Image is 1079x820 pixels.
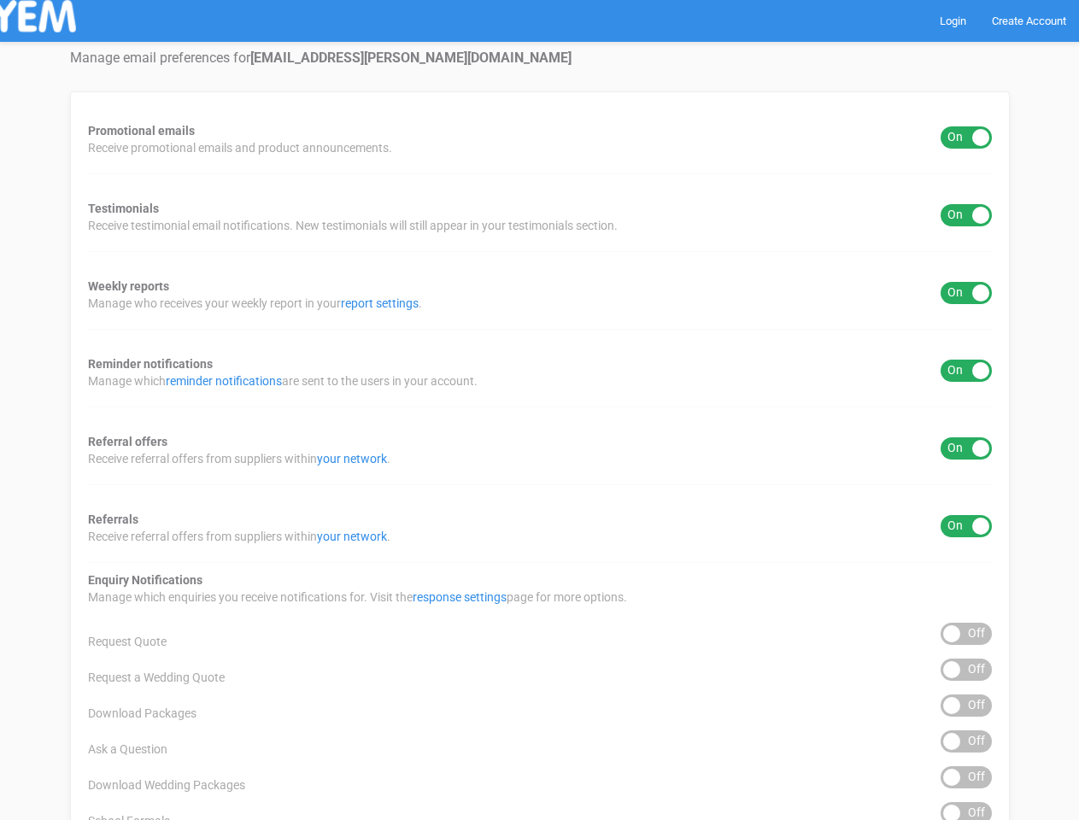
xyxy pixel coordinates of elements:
[88,573,202,587] strong: Enquiry Notifications
[88,357,213,371] strong: Reminder notifications
[413,590,507,604] a: response settings
[88,372,478,389] span: Manage which are sent to the users in your account.
[88,295,422,312] span: Manage who receives your weekly report in your .
[88,705,196,722] span: Download Packages
[317,530,387,543] a: your network
[250,50,572,66] strong: [EMAIL_ADDRESS][PERSON_NAME][DOMAIN_NAME]
[88,776,245,794] span: Download Wedding Packages
[88,633,167,650] span: Request Quote
[88,124,195,138] strong: Promotional emails
[341,296,419,310] a: report settings
[88,435,167,448] strong: Referral offers
[70,50,1010,66] h4: Manage email preferences for
[88,741,167,758] span: Ask a Question
[88,450,390,467] span: Receive referral offers from suppliers within .
[88,202,159,215] strong: Testimonials
[88,589,627,606] span: Manage which enquiries you receive notifications for. Visit the page for more options.
[166,374,282,388] a: reminder notifications
[88,512,138,526] strong: Referrals
[88,669,225,686] span: Request a Wedding Quote
[88,528,390,545] span: Receive referral offers from suppliers within .
[88,139,392,156] span: Receive promotional emails and product announcements.
[88,279,169,293] strong: Weekly reports
[317,452,387,466] a: your network
[88,217,618,234] span: Receive testimonial email notifications. New testimonials will still appear in your testimonials ...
